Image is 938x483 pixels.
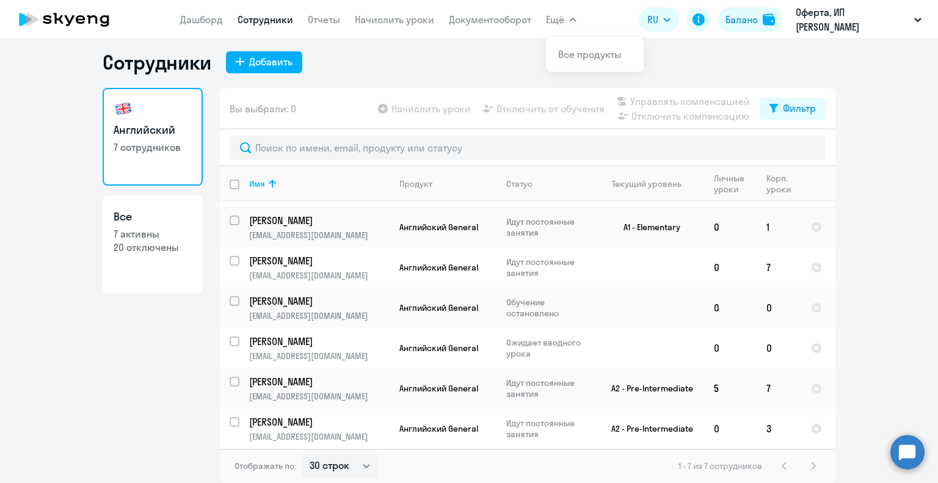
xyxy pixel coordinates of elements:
[639,7,679,32] button: RU
[757,288,801,328] td: 0
[308,13,340,26] a: Отчеты
[399,383,478,394] span: Английский General
[757,409,801,449] td: 3
[506,337,590,359] p: Ожидает вводного урока
[249,375,389,388] a: [PERSON_NAME]
[704,247,757,288] td: 0
[249,178,389,189] div: Имя
[449,13,531,26] a: Документооборот
[506,256,590,278] p: Идут постоянные занятия
[249,375,387,388] p: [PERSON_NAME]
[249,335,387,348] p: [PERSON_NAME]
[766,173,801,195] div: Корп. уроки
[234,460,296,471] span: Отображать по:
[704,409,757,449] td: 0
[612,178,682,189] div: Текущий уровень
[714,173,756,195] div: Личные уроки
[103,50,211,74] h1: Сотрудники
[546,7,576,32] button: Ещё
[249,214,387,227] p: [PERSON_NAME]
[506,377,590,399] p: Идут постоянные занятия
[399,178,496,189] div: Продукт
[760,98,826,120] button: Фильтр
[399,343,478,354] span: Английский General
[249,178,265,189] div: Имя
[506,178,590,189] div: Статус
[230,101,296,116] span: Вы выбрали: 0
[114,122,192,138] h3: Английский
[249,350,389,361] p: [EMAIL_ADDRESS][DOMAIN_NAME]
[249,294,389,308] a: [PERSON_NAME]
[249,310,389,321] p: [EMAIL_ADDRESS][DOMAIN_NAME]
[796,5,909,34] p: Оферта, ИП [PERSON_NAME]
[249,335,389,348] a: [PERSON_NAME]
[506,178,533,189] div: Статус
[355,13,434,26] a: Начислить уроки
[790,5,928,34] button: Оферта, ИП [PERSON_NAME]
[591,207,704,247] td: A1 - Elementary
[506,216,590,238] p: Идут постоянные занятия
[725,12,758,27] div: Баланс
[757,207,801,247] td: 1
[558,48,622,60] a: Все продукты
[249,415,387,429] p: [PERSON_NAME]
[506,297,590,319] p: Обучение остановлено
[399,262,478,273] span: Английский General
[238,13,293,26] a: Сотрудники
[506,418,590,440] p: Идут постоянные занятия
[249,230,389,241] p: [EMAIL_ADDRESS][DOMAIN_NAME]
[114,140,192,154] p: 7 сотрудников
[704,207,757,247] td: 0
[678,460,762,471] span: 1 - 7 из 7 сотрудников
[114,209,192,225] h3: Все
[704,288,757,328] td: 0
[249,270,389,281] p: [EMAIL_ADDRESS][DOMAIN_NAME]
[114,99,133,118] img: english
[757,247,801,288] td: 7
[757,328,801,368] td: 0
[230,136,826,160] input: Поиск по имени, email, продукту или статусу
[591,409,704,449] td: A2 - Pre-Intermediate
[249,254,389,267] a: [PERSON_NAME]
[600,178,703,189] div: Текущий уровень
[399,178,432,189] div: Продукт
[783,101,816,115] div: Фильтр
[249,415,389,429] a: [PERSON_NAME]
[766,173,793,195] div: Корп. уроки
[103,88,203,186] a: Английский7 сотрудников
[249,431,389,442] p: [EMAIL_ADDRESS][DOMAIN_NAME]
[704,328,757,368] td: 0
[249,391,389,402] p: [EMAIL_ADDRESS][DOMAIN_NAME]
[647,12,658,27] span: RU
[399,222,478,233] span: Английский General
[103,195,203,293] a: Все7 активны20 отключены
[718,7,782,32] button: Балансbalance
[226,51,302,73] button: Добавить
[399,302,478,313] span: Английский General
[399,423,478,434] span: Английский General
[180,13,223,26] a: Дашборд
[763,13,775,26] img: balance
[546,12,564,27] span: Ещё
[249,214,389,227] a: [PERSON_NAME]
[591,368,704,409] td: A2 - Pre-Intermediate
[704,368,757,409] td: 5
[114,227,192,241] p: 7 активны
[249,294,387,308] p: [PERSON_NAME]
[757,368,801,409] td: 7
[249,54,293,69] div: Добавить
[114,241,192,254] p: 20 отключены
[249,254,387,267] p: [PERSON_NAME]
[714,173,748,195] div: Личные уроки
